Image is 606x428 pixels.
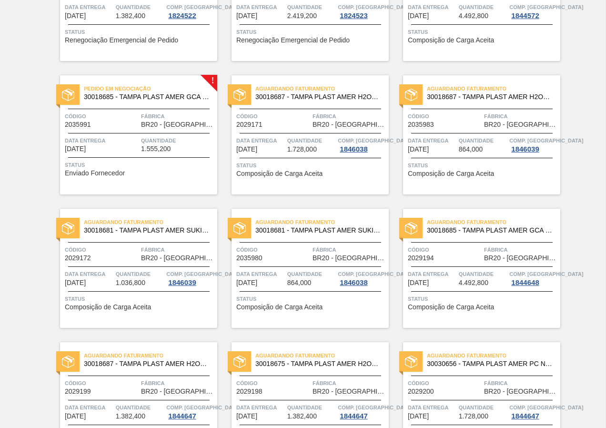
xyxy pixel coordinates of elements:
span: Código [236,112,310,121]
a: Comp. [GEOGRAPHIC_DATA]1846038 [338,269,386,286]
span: Data entrega [236,2,285,12]
img: status [405,89,417,101]
span: Data entrega [65,269,113,279]
span: Data entrega [408,2,456,12]
span: 02/10/2025 [236,279,257,286]
span: Código [408,378,482,388]
span: Status [236,294,386,304]
span: 22/10/2025 [236,413,257,420]
span: Aguardando Faturamento [84,351,217,360]
span: 2035991 [65,121,91,128]
span: Código [65,378,139,388]
a: statusAguardando Faturamento30018687 - TAMPA PLAST AMER H2OH LIMAO S/LINERCódigo2035983FábricaBR2... [389,75,560,194]
img: status [62,356,74,368]
span: 1.382,400 [287,413,317,420]
a: Comp. [GEOGRAPHIC_DATA]1844648 [509,269,558,286]
span: Comp. Carga [338,2,412,12]
img: status [62,222,74,234]
a: Comp. [GEOGRAPHIC_DATA]1846038 [338,136,386,153]
span: Data entrega [408,136,456,145]
span: Quantidade [116,403,164,412]
a: !statusPedido em Negociação30018685 - TAMPA PLAST AMER GCA S/LINERCódigo2035991FábricaBR20 - [GEO... [46,75,217,194]
a: Comp. [GEOGRAPHIC_DATA]1846039 [166,269,215,286]
span: 02/10/2025 [408,146,429,153]
span: 1.728,000 [287,146,317,153]
img: status [233,356,246,368]
span: Renegociação Emergencial de Pedido [65,37,178,44]
a: Comp. [GEOGRAPHIC_DATA]1824522 [166,2,215,20]
span: Status [408,161,558,170]
span: Fábrica [313,378,386,388]
span: BR20 - Sapucaia [141,121,215,128]
span: Enviado Fornecedor [65,170,125,177]
a: statusAguardando Faturamento30018681 - TAMPA PLAST AMER SUKITA S/LINERCódigo2029172FábricaBR20 - ... [46,209,217,328]
span: Composição de Carga Aceita [408,37,494,44]
span: 30018685 - TAMPA PLAST AMER GCA S/LINER [84,93,210,101]
span: 12/09/2025 [236,12,257,20]
span: Composição de Carga Aceita [65,304,151,311]
span: 1.555,200 [141,145,171,153]
a: Comp. [GEOGRAPHIC_DATA]1824523 [338,2,386,20]
a: Comp. [GEOGRAPHIC_DATA]1844647 [338,403,386,420]
div: 1846039 [509,145,541,153]
span: Composição de Carga Aceita [236,304,323,311]
span: BR20 - Sapucaia [313,121,386,128]
span: Status [408,294,558,304]
span: 02/10/2025 [236,146,257,153]
span: Aguardando Faturamento [84,217,217,227]
span: BR20 - Sapucaia [313,388,386,395]
span: Comp. Carga [166,2,240,12]
span: Comp. Carga [509,403,583,412]
span: Quantidade [141,136,215,145]
span: 30018685 - TAMPA PLAST AMER GCA S/LINER [427,227,553,234]
span: Aguardando Faturamento [255,84,389,93]
span: Data entrega [65,136,139,145]
span: Código [408,245,482,255]
span: Aguardando Faturamento [255,351,389,360]
span: 01/10/2025 [65,145,86,153]
span: Data entrega [408,403,456,412]
span: Quantidade [287,269,336,279]
span: 864,000 [459,146,483,153]
div: 1824522 [166,12,198,20]
a: statusAguardando Faturamento30018687 - TAMPA PLAST AMER H2OH LIMAO S/LINERCódigo2029171FábricaBR2... [217,75,389,194]
span: 1.382,400 [116,413,145,420]
span: Quantidade [287,2,336,12]
span: Composição de Carga Aceita [408,304,494,311]
span: 02/10/2025 [65,279,86,286]
span: Quantidade [287,403,336,412]
span: Data entrega [65,403,113,412]
span: 30018687 - TAMPA PLAST AMER H2OH LIMAO S/LINER [427,93,553,101]
span: Fábrica [484,112,558,121]
a: statusAguardando Faturamento30018685 - TAMPA PLAST AMER GCA S/LINERCódigo2029194FábricaBR20 - [GE... [389,209,560,328]
span: Status [65,27,215,37]
span: 30018681 - TAMPA PLAST AMER SUKITA S/LINER [84,227,210,234]
span: 1.382,400 [116,12,145,20]
span: 1.728,000 [459,413,488,420]
span: 30030656 - TAMPA PLAST AMER PC NIV24 [427,360,553,367]
span: BR20 - Sapucaia [484,255,558,262]
span: Comp. Carga [338,269,412,279]
span: Data entrega [236,269,285,279]
span: 30018687 - TAMPA PLAST AMER H2OH LIMAO S/LINER [255,93,381,101]
span: Status [236,161,386,170]
a: Comp. [GEOGRAPHIC_DATA]1844572 [509,2,558,20]
div: 1844647 [338,412,369,420]
span: Fábrica [484,245,558,255]
span: Código [65,112,139,121]
div: 1844647 [509,412,541,420]
span: Fábrica [313,245,386,255]
span: 22/10/2025 [408,413,429,420]
span: 2029198 [236,388,263,395]
a: statusAguardando Faturamento30018681 - TAMPA PLAST AMER SUKITA S/LINERCódigo2035980FábricaBR20 - ... [217,209,389,328]
div: 1844647 [166,412,198,420]
span: Status [65,294,215,304]
span: BR20 - Sapucaia [484,121,558,128]
span: Quantidade [287,136,336,145]
span: Código [236,378,310,388]
a: Comp. [GEOGRAPHIC_DATA]1844647 [509,403,558,420]
span: 2029199 [65,388,91,395]
span: 2035983 [408,121,434,128]
a: Comp. [GEOGRAPHIC_DATA]1844647 [166,403,215,420]
img: status [62,89,74,101]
